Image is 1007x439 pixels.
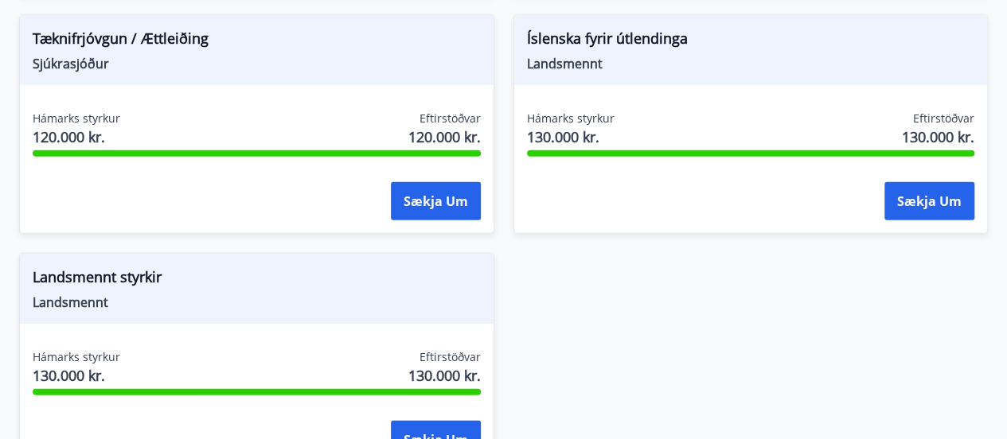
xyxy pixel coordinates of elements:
span: Landsmennt [527,55,975,72]
span: 130.000 kr. [408,365,481,386]
span: Eftirstöðvar [420,111,481,126]
span: 130.000 kr. [902,126,974,147]
button: Sækja um [391,182,481,220]
span: Hámarks styrkur [527,111,615,126]
span: Landsmennt [33,293,481,311]
span: 120.000 kr. [33,126,120,147]
span: Hámarks styrkur [33,349,120,365]
span: 130.000 kr. [527,126,615,147]
span: Hámarks styrkur [33,111,120,126]
span: Íslenska fyrir útlendinga [527,28,975,55]
span: Eftirstöðvar [913,111,974,126]
span: 120.000 kr. [408,126,481,147]
span: Eftirstöðvar [420,349,481,365]
button: Sækja um [884,182,974,220]
span: Landsmennt styrkir [33,266,481,293]
span: 130.000 kr. [33,365,120,386]
span: Sjúkrasjóður [33,55,481,72]
span: Tæknifrjóvgun / Ættleiðing [33,28,481,55]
